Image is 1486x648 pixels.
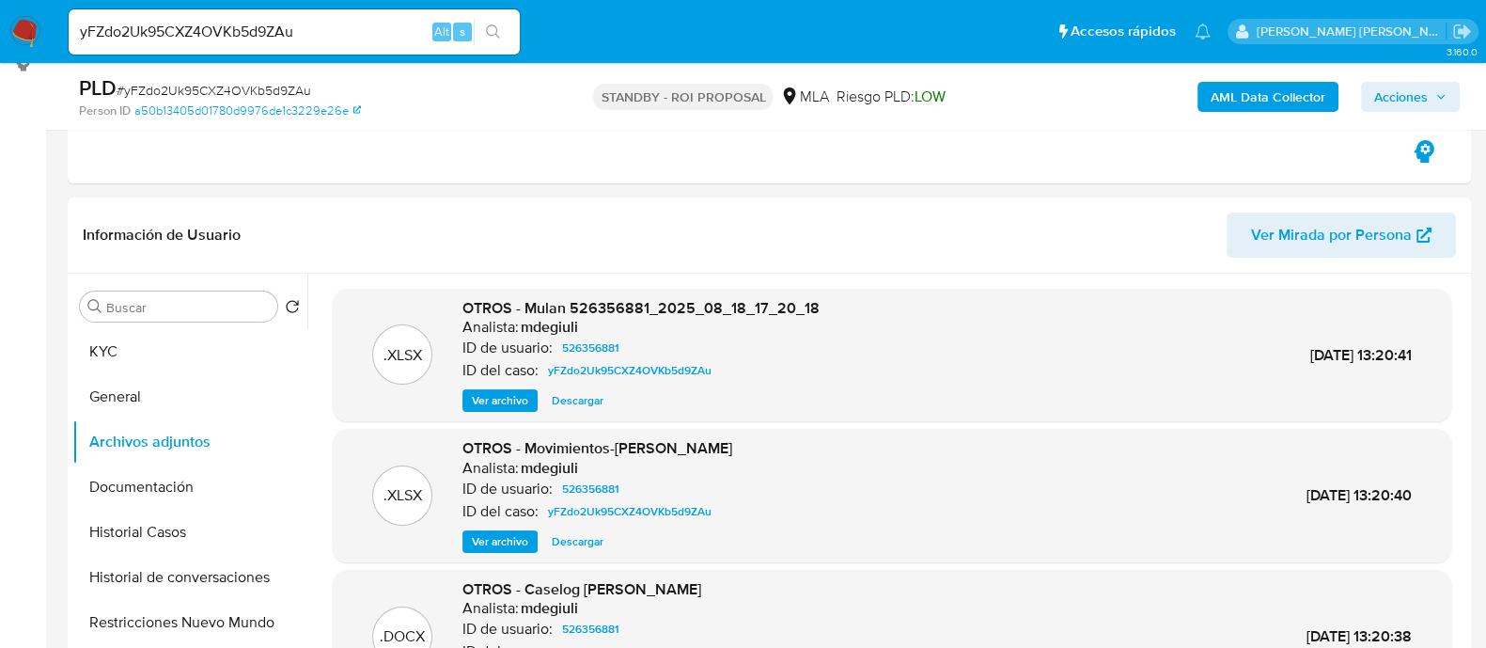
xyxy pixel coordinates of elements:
button: Ver archivo [462,389,538,412]
button: Documentación [72,465,307,510]
span: Riesgo PLD: [836,87,945,107]
b: PLD [79,72,117,103]
button: search-icon [474,19,512,45]
button: Volver al orden por defecto [285,299,300,320]
span: yFZdo2Uk95CXZ4OVKb5d9ZAu [548,359,712,382]
span: [DATE] 13:20:41 [1310,344,1412,366]
button: Restricciones Nuevo Mundo [72,600,307,645]
button: Historial Casos [72,510,307,555]
b: Person ID [79,103,131,119]
span: Ver archivo [472,391,528,410]
span: Ver Mirada por Persona [1251,213,1412,258]
span: 526356881 [562,337,619,359]
a: yFZdo2Uk95CXZ4OVKb5d9ZAu [540,359,719,382]
span: Descargar [552,532,603,551]
a: 526356881 [555,337,627,359]
b: AML Data Collector [1211,82,1325,112]
button: Ver Mirada por Persona [1227,213,1456,258]
button: Descargar [542,530,613,553]
a: 526356881 [555,478,627,500]
span: OTROS - Movimientos-[PERSON_NAME] [462,437,732,459]
span: LOW [914,86,945,107]
a: Notificaciones [1195,24,1211,40]
a: 526356881 [555,618,627,640]
span: 526356881 [562,478,619,500]
button: Descargar [542,389,613,412]
p: Analista: [462,599,519,618]
h6: mdegiuli [521,459,578,478]
button: Ver archivo [462,530,538,553]
p: ID de usuario: [462,620,553,639]
p: ID del caso: [462,502,539,521]
h6: mdegiuli [521,318,578,337]
span: Descargar [552,391,603,410]
a: yFZdo2Uk95CXZ4OVKb5d9ZAu [540,500,719,523]
input: Buscar usuario o caso... [69,20,520,44]
a: a50b13405d01780d9976de1c3229e26e [134,103,361,119]
p: Analista: [462,459,519,478]
span: s [460,23,465,40]
span: [DATE] 13:20:38 [1306,625,1412,647]
button: Historial de conversaciones [72,555,307,600]
div: MLA [780,87,828,107]
h6: mdegiuli [521,599,578,618]
a: Salir [1452,22,1472,41]
p: .XLSX [383,485,422,506]
p: .DOCX [380,626,425,647]
button: Buscar [87,299,102,314]
p: emmanuel.vitiello@mercadolibre.com [1257,23,1447,40]
button: General [72,374,307,419]
span: OTROS - Caselog [PERSON_NAME] [462,578,701,600]
button: AML Data Collector [1197,82,1338,112]
span: 3.160.0 [1446,44,1477,59]
input: Buscar [106,299,270,316]
h1: Información de Usuario [83,226,241,245]
p: ID del caso: [462,361,539,380]
p: ID de usuario: [462,480,553,498]
span: # yFZdo2Uk95CXZ4OVKb5d9ZAu [117,81,311,100]
span: Accesos rápidos [1071,22,1176,41]
span: OTROS - Mulan 526356881_2025_08_18_17_20_18 [462,297,820,319]
span: [DATE] 13:20:40 [1306,484,1412,506]
p: Analista: [462,318,519,337]
span: Ver archivo [472,532,528,551]
button: Archivos adjuntos [72,419,307,465]
button: Acciones [1361,82,1460,112]
span: Alt [434,23,449,40]
span: Acciones [1374,82,1428,112]
span: yFZdo2Uk95CXZ4OVKb5d9ZAu [548,500,712,523]
p: .XLSX [383,345,422,366]
p: ID de usuario: [462,339,553,357]
span: 526356881 [562,618,619,640]
p: STANDBY - ROI PROPOSAL [593,84,773,110]
button: KYC [72,329,307,374]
